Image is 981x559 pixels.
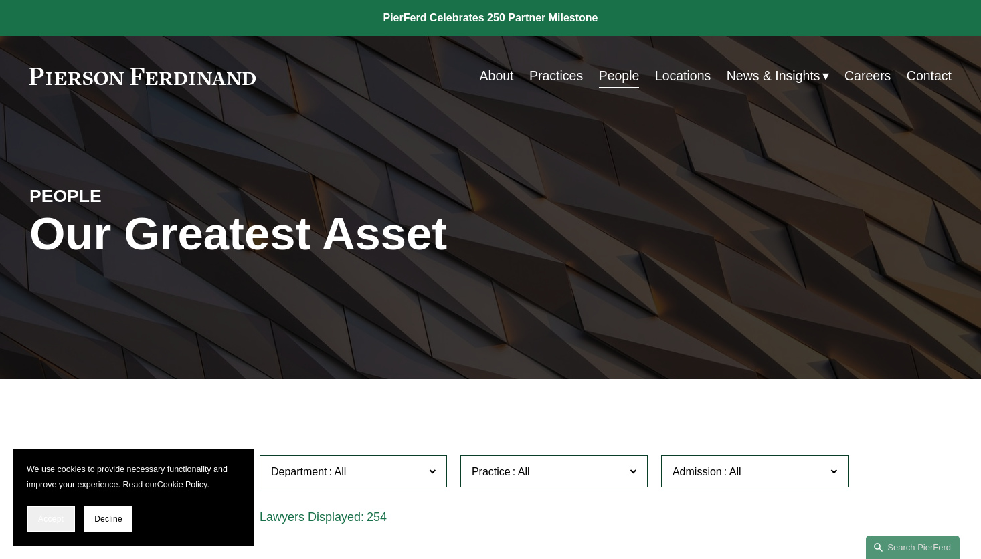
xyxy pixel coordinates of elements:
[866,536,960,559] a: Search this site
[13,449,254,546] section: Cookie banner
[599,63,640,89] a: People
[29,185,260,208] h4: PEOPLE
[844,63,891,89] a: Careers
[94,514,122,524] span: Decline
[727,64,820,88] span: News & Insights
[27,462,241,492] p: We use cookies to provide necessary functionality and improve your experience. Read our .
[27,506,75,532] button: Accept
[907,63,952,89] a: Contact
[673,466,722,477] span: Admission
[727,63,829,89] a: folder dropdown
[157,480,207,489] a: Cookie Policy
[367,510,387,524] span: 254
[472,466,511,477] span: Practice
[38,514,64,524] span: Accept
[655,63,711,89] a: Locations
[84,506,132,532] button: Decline
[529,63,583,89] a: Practices
[271,466,327,477] span: Department
[29,208,644,261] h1: Our Greatest Asset
[480,63,514,89] a: About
